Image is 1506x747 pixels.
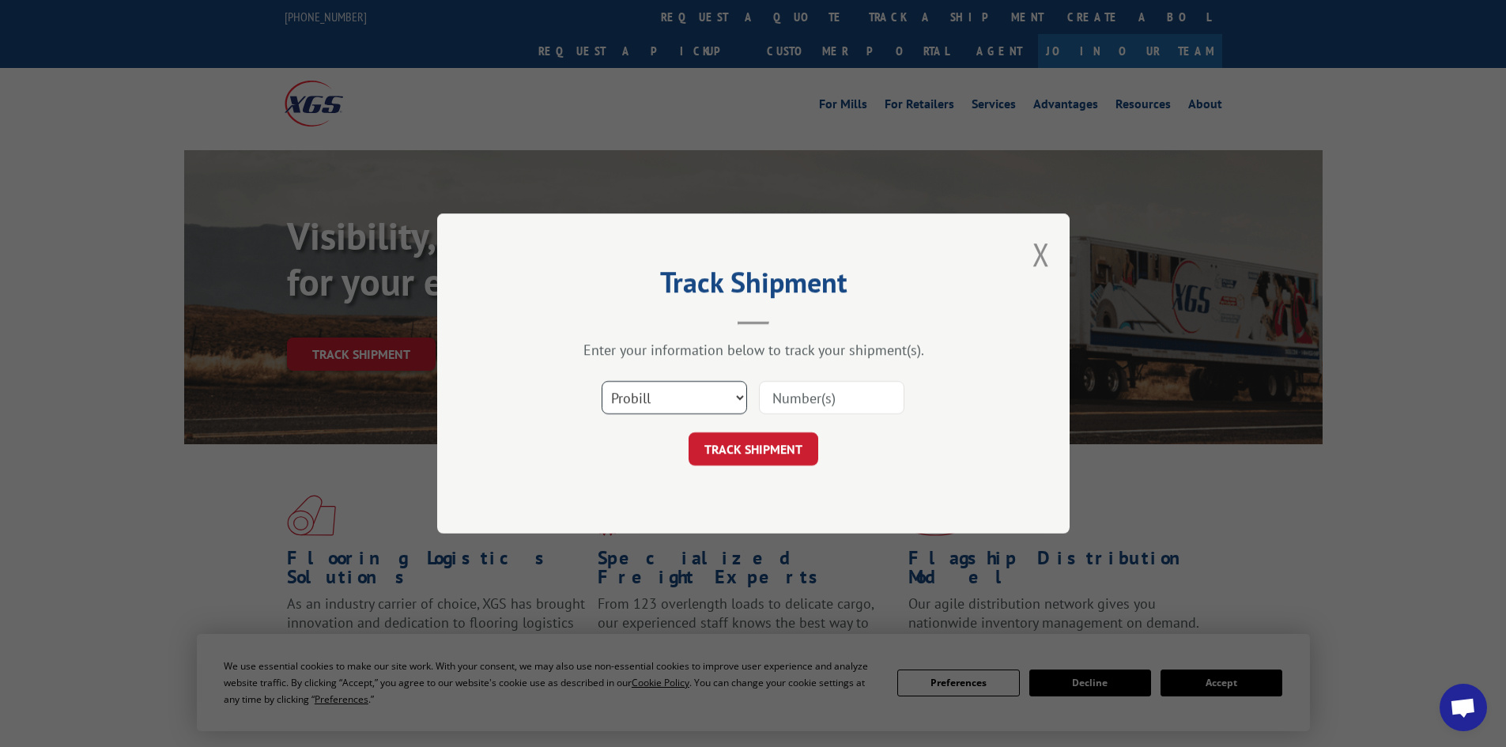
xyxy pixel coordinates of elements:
h2: Track Shipment [516,271,991,301]
a: Open chat [1440,684,1487,731]
input: Number(s) [759,381,904,414]
div: Enter your information below to track your shipment(s). [516,341,991,359]
button: TRACK SHIPMENT [689,432,818,466]
button: Close modal [1032,233,1050,275]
